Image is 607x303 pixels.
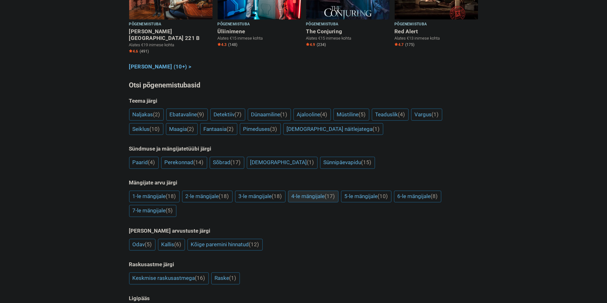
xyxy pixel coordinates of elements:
[228,42,238,47] span: (148)
[395,35,478,41] p: Alates €13 inimese kohta
[231,159,241,166] span: (17)
[197,111,204,118] span: (9)
[129,49,138,54] span: 4.6
[320,157,375,169] a: Sünnipäevapidu(15)
[361,159,372,166] span: (15)
[187,126,194,132] span: (2)
[411,109,442,121] a: Vargus(1)
[129,191,180,203] a: 1-le mängijale(18)
[378,193,388,200] span: (10)
[395,42,404,47] span: 4.7
[395,21,427,28] span: Põgenemistuba
[306,21,339,28] span: Põgenemistuba
[148,159,155,166] span: (4)
[235,111,242,118] span: (7)
[431,193,438,200] span: (8)
[210,109,245,121] a: Detektiiv(7)
[373,126,380,132] span: (1)
[129,239,155,251] a: Odav(5)
[129,42,213,48] p: Alates €19 inimese kohta
[129,157,159,169] a: Paarid(4)
[218,42,227,47] span: 4.3
[129,63,192,71] a: [PERSON_NAME] (10+) >
[129,21,162,28] span: Põgenemistuba
[150,126,160,132] span: (10)
[166,109,208,121] a: Ebatavaline(9)
[153,111,160,118] span: (2)
[320,111,327,118] span: (4)
[341,191,392,203] a: 5-le mängijale(10)
[219,193,229,200] span: (18)
[317,42,326,47] span: (234)
[175,242,181,248] span: (6)
[166,123,198,135] a: Maagia(2)
[398,111,405,118] span: (4)
[188,239,263,251] a: Kõige paremini hinnatud(12)
[294,109,331,121] a: Ajalooline(4)
[395,28,478,35] h6: Red Alert
[218,28,301,35] h6: Üliinimene
[306,42,315,47] span: 4.9
[129,123,163,135] a: Seiklus(10)
[359,111,366,118] span: (5)
[145,242,152,248] span: (5)
[129,295,478,302] h5: Ligipääs
[288,191,339,203] a: 4-le mängijale(17)
[227,126,234,132] span: (2)
[129,146,478,152] h5: Sündmuse ja mängijatetüübi järgi
[272,193,282,200] span: (18)
[372,109,409,121] a: Teaduslik(4)
[161,157,207,169] a: Perekonnad(14)
[333,109,369,121] a: Müstiline(5)
[240,123,281,135] a: Pimeduses(3)
[200,123,237,135] a: Fantaasia(2)
[229,275,236,281] span: (1)
[129,98,478,104] h5: Teema järgi
[129,205,176,217] a: 7-le mängijale(5)
[306,43,309,46] img: Star
[280,111,287,118] span: (1)
[129,228,478,234] h5: [PERSON_NAME] arvustuste järgi
[306,28,390,35] h6: The Conjuring
[182,191,233,203] a: 2-le mängijale(18)
[210,157,244,169] a: Sõbrad(17)
[129,180,478,186] h5: Mängijate arvu järgi
[129,49,132,53] img: Star
[195,275,205,281] span: (16)
[307,159,314,166] span: (1)
[218,43,221,46] img: Star
[166,208,173,214] span: (5)
[129,109,164,121] a: Naljakas(2)
[406,42,415,47] span: (175)
[194,159,204,166] span: (14)
[432,111,439,118] span: (1)
[218,21,250,28] span: Põgenemistuba
[129,28,213,42] h6: [PERSON_NAME][GEOGRAPHIC_DATA] 221 B
[158,239,185,251] a: Kallis(6)
[247,157,318,169] a: [DEMOGRAPHIC_DATA](1)
[218,35,301,41] p: Alates €15 inimese kohta
[283,123,383,135] a: [DEMOGRAPHIC_DATA] näitlejatega(1)
[166,193,176,200] span: (18)
[394,191,441,203] a: 6-le mängijale(8)
[270,126,277,132] span: (3)
[140,49,149,54] span: (491)
[325,193,335,200] span: (17)
[306,35,390,41] p: Alates €15 inimese kohta
[129,261,478,268] h5: Raskusastme järgi
[249,242,259,248] span: (12)
[248,109,291,121] a: Dünaamiline(1)
[235,191,286,203] a: 3-le mängijale(18)
[129,80,478,90] h3: Otsi põgenemistubasid
[211,273,240,285] a: Raske(1)
[129,273,209,285] a: Keskmise raskusastmega(16)
[395,43,398,46] img: Star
